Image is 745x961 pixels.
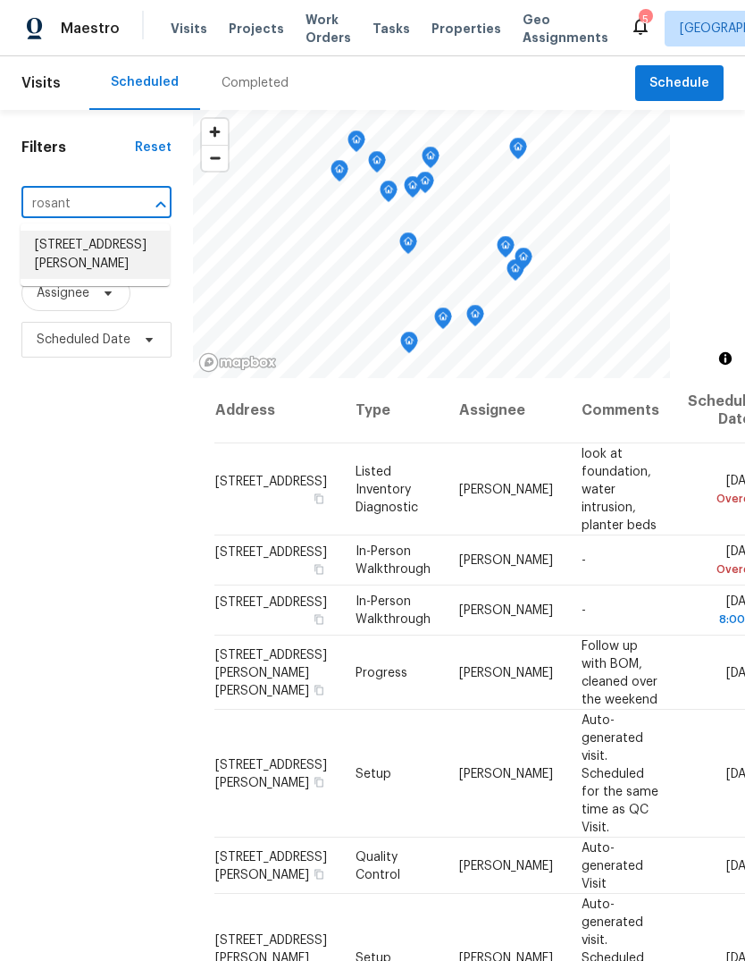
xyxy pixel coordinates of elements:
[215,475,327,487] span: [STREET_ADDRESS]
[372,22,410,35] span: Tasks
[215,596,327,609] span: [STREET_ADDRESS]
[311,865,327,881] button: Copy Address
[356,595,431,626] span: In-Person Walkthrough
[466,305,484,333] div: Map marker
[416,172,434,199] div: Map marker
[506,259,524,287] div: Map marker
[459,767,553,780] span: [PERSON_NAME]
[459,554,553,567] span: [PERSON_NAME]
[215,850,327,881] span: [STREET_ADDRESS][PERSON_NAME]
[509,138,527,165] div: Map marker
[198,352,277,373] a: Mapbox homepage
[21,231,170,279] li: [STREET_ADDRESS][PERSON_NAME]
[639,11,651,29] div: 5
[459,666,553,679] span: [PERSON_NAME]
[311,773,327,789] button: Copy Address
[21,190,121,218] input: Search for an address...
[202,119,228,145] button: Zoom in
[422,147,439,174] div: Map marker
[380,181,398,208] div: Map marker
[202,146,228,171] span: Zoom out
[311,681,327,697] button: Copy Address
[341,378,445,443] th: Type
[21,63,61,103] span: Visits
[229,20,284,38] span: Projects
[111,73,179,91] div: Scheduled
[445,378,567,443] th: Assignee
[399,232,417,260] div: Map marker
[582,841,643,889] span: Auto-generated Visit
[582,604,586,617] span: -
[404,176,422,204] div: Map marker
[356,666,407,679] span: Progress
[356,465,418,513] span: Listed Inventory Diagnostic
[311,611,327,628] button: Copy Address
[567,378,674,443] th: Comments
[37,284,89,302] span: Assignee
[459,859,553,872] span: [PERSON_NAME]
[193,110,670,378] canvas: Map
[515,248,532,275] div: Map marker
[222,74,289,92] div: Completed
[214,378,341,443] th: Address
[582,639,657,705] span: Follow up with BOM, cleaned over the weekend
[434,308,452,335] div: Map marker
[311,490,327,506] button: Copy Address
[148,192,173,217] button: Close
[215,648,327,696] span: [STREET_ADDRESS][PERSON_NAME][PERSON_NAME]
[582,713,658,833] span: Auto-generated visit. Scheduled for the same time as QC Visit.
[202,145,228,171] button: Zoom out
[215,546,327,559] span: [STREET_ADDRESS]
[37,331,130,349] span: Scheduled Date
[356,545,431,576] span: In-Person Walkthrough
[356,850,400,881] span: Quality Control
[497,236,515,264] div: Map marker
[21,139,135,156] h1: Filters
[459,483,553,495] span: [PERSON_NAME]
[720,349,731,368] span: Toggle attribution
[715,348,736,369] button: Toggle attribution
[523,11,608,46] span: Geo Assignments
[215,758,327,788] span: [STREET_ADDRESS][PERSON_NAME]
[135,139,172,156] div: Reset
[171,20,207,38] span: Visits
[311,561,327,577] button: Copy Address
[649,72,709,95] span: Schedule
[306,11,351,46] span: Work Orders
[431,20,501,38] span: Properties
[61,20,120,38] span: Maestro
[459,604,553,617] span: [PERSON_NAME]
[331,160,348,188] div: Map marker
[635,65,724,102] button: Schedule
[356,767,391,780] span: Setup
[368,151,386,179] div: Map marker
[347,131,365,158] div: Map marker
[582,447,657,531] span: look at foundation, water intrusion, planter beds
[582,554,586,567] span: -
[400,332,418,359] div: Map marker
